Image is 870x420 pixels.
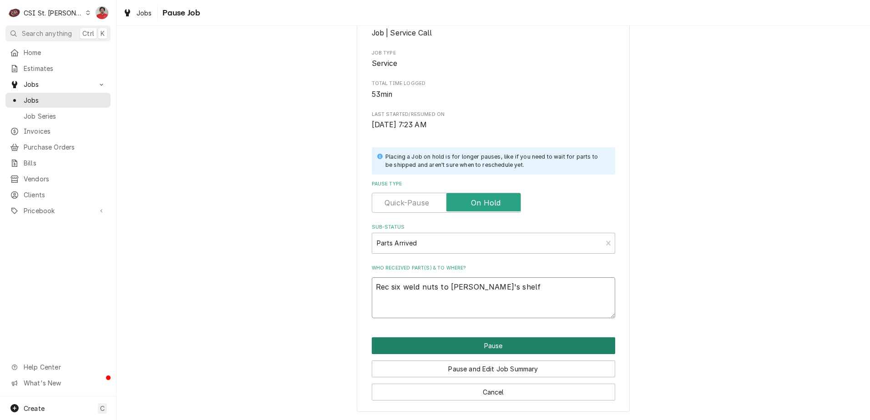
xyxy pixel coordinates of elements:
[372,265,615,318] div: Who received part(s) & to where?
[24,64,106,73] span: Estimates
[372,80,615,100] div: Total Time Logged
[137,8,152,18] span: Jobs
[372,180,615,188] label: Pause Type
[372,360,615,377] button: Pause and Edit Job Summary
[24,48,106,57] span: Home
[372,377,615,400] div: Button Group Row
[24,174,106,184] span: Vendors
[5,124,111,139] a: Invoices
[5,171,111,186] a: Vendors
[372,111,615,130] div: Last Started/Resumed On
[372,50,615,69] div: Job Type
[372,337,615,400] div: Button Group
[24,8,83,18] div: CSI St. [PERSON_NAME]
[24,126,106,136] span: Invoices
[385,153,606,170] div: Placing a Job on hold is for longer pauses, like if you need to wait for parts to be shipped and ...
[372,120,427,129] span: [DATE] 7:23 AM
[24,190,106,200] span: Clients
[372,50,615,57] span: Job Type
[372,277,615,318] textarea: Rec six weld nuts to [PERSON_NAME]'s shelf
[372,384,615,400] button: Cancel
[24,142,106,152] span: Purchase Orders
[372,29,432,37] span: Job | Service Call
[5,140,111,155] a: Purchase Orders
[372,180,615,213] div: Pause Type
[372,28,615,39] span: Service Type
[24,378,105,388] span: What's New
[5,360,111,375] a: Go to Help Center
[96,6,108,19] div: NF
[5,61,111,76] a: Estimates
[372,120,615,130] span: Last Started/Resumed On
[372,224,615,253] div: Sub-Status
[372,265,615,272] label: Who received part(s) & to where?
[24,158,106,168] span: Bills
[372,80,615,87] span: Total Time Logged
[5,187,111,202] a: Clients
[5,45,111,60] a: Home
[8,6,21,19] div: C
[372,337,615,354] button: Pause
[5,25,111,41] button: Search anythingCtrlK
[160,7,200,19] span: Pause Job
[8,6,21,19] div: CSI St. Louis's Avatar
[82,29,94,38] span: Ctrl
[372,111,615,118] span: Last Started/Resumed On
[5,77,111,92] a: Go to Jobs
[372,19,615,38] div: Service Type
[5,375,111,390] a: Go to What's New
[372,89,615,100] span: Total Time Logged
[24,95,106,105] span: Jobs
[5,109,111,124] a: Job Series
[372,224,615,231] label: Sub-Status
[96,6,108,19] div: Nicholas Faubert's Avatar
[100,404,105,413] span: C
[5,93,111,108] a: Jobs
[24,80,92,89] span: Jobs
[24,405,45,412] span: Create
[24,206,92,215] span: Pricebook
[372,58,615,69] span: Job Type
[372,59,398,68] span: Service
[24,362,105,372] span: Help Center
[5,203,111,218] a: Go to Pricebook
[372,90,393,99] span: 53min
[101,29,105,38] span: K
[5,155,111,170] a: Bills
[372,337,615,354] div: Button Group Row
[119,5,156,20] a: Jobs
[22,29,72,38] span: Search anything
[372,354,615,377] div: Button Group Row
[24,111,106,121] span: Job Series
